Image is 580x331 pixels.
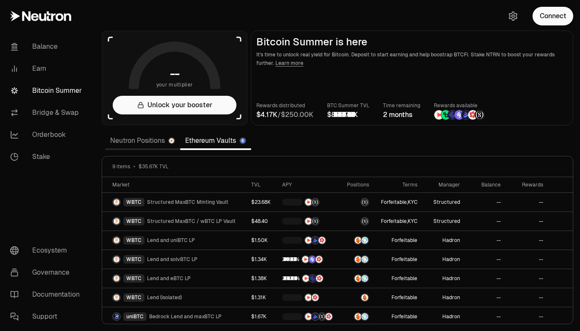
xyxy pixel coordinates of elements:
[361,199,368,206] img: maxBTC
[282,274,336,283] button: NTRNEtherFi PointsMars Fragments
[102,193,246,211] a: WBTC LogoWBTCStructured MaxBTC Minting Vault
[102,307,246,326] a: uniBTC LogouniBTCBedrock Lend and maxBTC LP
[282,293,336,302] button: NTRNMars Fragments
[305,313,312,320] img: NTRN
[282,198,336,206] button: NTRNStructured Points
[156,81,193,89] span: your multiplier
[277,269,341,288] a: NTRNEtherFi PointsMars Fragments
[441,110,450,120] img: Lombard Lux
[346,312,369,321] button: AmberSupervault
[470,181,501,188] div: Balance
[246,250,277,269] a: $1.34K
[381,199,407,206] button: Forfeitable
[381,199,417,206] span: ,
[391,313,417,320] button: Forfeitable
[506,231,548,250] a: --
[149,313,222,320] span: Bedrock Lend and maxBTC LP
[246,212,277,231] a: $48.40
[147,218,236,225] span: Structured MaxBTC / wBTC LP Vault
[422,250,465,269] a: Hadron
[461,110,471,120] img: Bedrock Diamonds
[506,288,548,307] a: --
[455,110,464,120] img: Solv Points
[309,256,316,263] img: Solv Points
[256,36,568,48] h2: Bitcoin Summer is here
[422,231,465,250] a: Hadron
[113,218,120,225] img: WBTC Logo
[327,101,369,110] p: BTC Summer TVL
[147,237,195,244] span: Lend and uniBTC LP
[506,307,548,326] a: --
[147,275,191,282] span: Lend and eBTC LP
[434,110,444,120] img: NTRN
[391,294,417,301] button: Forfeitable
[305,237,312,244] img: NTRN
[282,255,336,264] button: NTRNSolv PointsMars Fragments
[465,231,506,250] a: --
[113,237,120,244] img: WBTC Logo
[341,193,374,211] a: maxBTC
[277,307,341,326] a: NTRNBedrock DiamondsStructured PointsMars Fragments
[506,250,548,269] a: --
[123,217,144,225] div: WBTC
[341,269,374,288] a: AmberSupervault
[465,307,506,326] a: --
[246,231,277,250] a: $1.50K
[251,181,272,188] div: TVL
[391,275,417,282] button: Forfeitable
[319,237,325,244] img: Mars Fragments
[256,110,314,120] div: /
[309,275,316,282] img: EtherFi Points
[346,198,369,206] button: maxBTC
[3,146,92,168] a: Stake
[374,250,422,269] a: Forfeitable
[113,256,120,263] img: WBTC Logo
[169,138,174,143] img: Neutron Logo
[277,250,341,269] a: NTRNSolv PointsMars Fragments
[422,307,465,326] a: Hadron
[506,212,548,231] a: --
[277,231,341,250] a: NTRNBedrock DiamondsMars Fragments
[305,294,312,301] img: NTRN
[3,36,92,58] a: Balance
[422,193,465,211] a: Structured
[312,237,319,244] img: Bedrock Diamonds
[346,181,369,188] div: Positions
[305,218,312,225] img: NTRN
[112,163,130,170] span: 9 items
[361,218,368,225] img: maxBTC
[511,181,543,188] div: Rewards
[341,288,374,307] a: Amber
[282,236,336,245] button: NTRNBedrock DiamondsMars Fragments
[346,293,369,302] button: Amber
[346,274,369,283] button: AmberSupervault
[3,261,92,284] a: Governance
[341,212,374,231] a: maxBTC
[3,58,92,80] a: Earn
[123,293,144,302] div: WBTC
[113,96,236,114] button: Unlock your booster
[139,163,169,170] span: $35.67K TVL
[3,124,92,146] a: Orderbook
[346,217,369,225] button: maxBTC
[113,275,120,282] img: WBTC Logo
[302,275,309,282] img: NTRN
[408,218,417,225] button: KYC
[465,288,506,307] a: --
[246,307,277,326] a: $1.67K
[355,256,361,263] img: Amber
[374,269,422,288] a: Forfeitable
[277,288,341,307] a: NTRNMars Fragments
[256,50,568,67] p: It's time to unlock real yield for Bitcoin. Deposit to start earning and help boostrap BTCFi. Sta...
[361,237,368,244] img: Supervault
[256,101,314,110] p: Rewards distributed
[123,312,147,321] div: uniBTC
[147,199,228,206] span: Structured MaxBTC Minting Vault
[422,288,465,307] a: Hadron
[147,294,182,301] span: Lend (Isolated)
[312,294,319,301] img: Mars Fragments
[170,67,180,81] h1: --
[361,275,368,282] img: Supervault
[465,269,506,288] a: --
[105,132,180,149] a: Neutron Positions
